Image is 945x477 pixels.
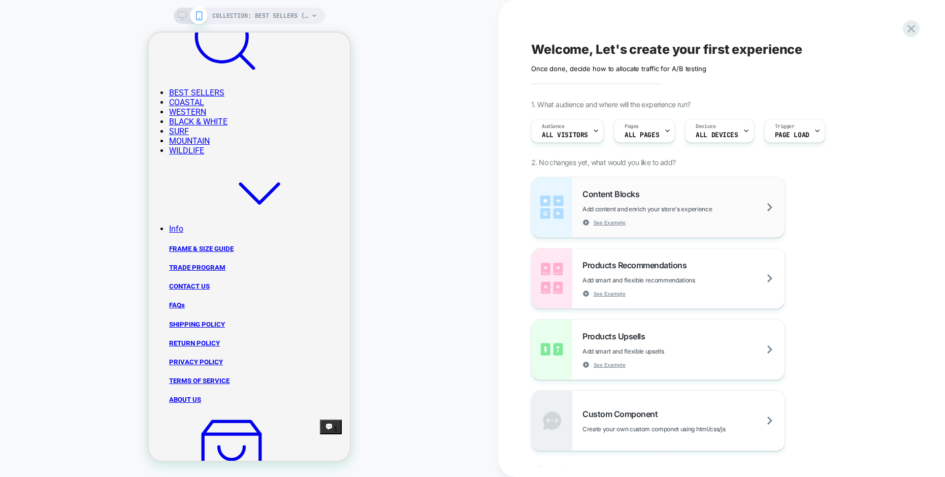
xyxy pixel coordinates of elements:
a: WESTERN [20,75,57,84]
span: ALL DEVICES [696,132,738,139]
a: MOUNTAIN [20,104,61,113]
a: FRAME & SIZE GUIDE [20,212,85,220]
span: ALL PAGES [625,132,659,139]
a: PRIVACY POLICY [20,326,74,333]
span: COLLECTION: BEST SELLERS (Category) [212,8,309,24]
a: WILDLIFE [20,113,55,123]
span: Add smart and flexible upsells [582,347,714,355]
a: TRADE PROGRAM [20,231,77,239]
a: ABOUT US [20,363,52,371]
span: Create your own custom componet using html/css/js [582,425,776,433]
a: Info [20,192,187,201]
a: TERMS OF SERVICE [20,344,81,352]
span: See Example [594,361,626,368]
span: Products Upsells [582,331,650,341]
span: Content Blocks [582,189,644,199]
span: See Example [594,290,626,297]
a: COASTAL [20,65,55,75]
span: Pages [625,123,639,130]
span: See Example [594,219,626,226]
a: SHIPPING POLICY [20,288,76,296]
span: Products Recommendations [582,260,692,270]
span: Trigger [775,123,795,130]
a: BLACK & WHITE [20,84,79,94]
span: All Visitors [542,132,588,139]
a: CONTACT US [20,250,61,258]
a: BEST SELLERS [20,55,76,65]
span: 1. What audience and where will the experience run? [531,100,690,109]
a: SURF [20,94,40,104]
span: Add smart and flexible recommendations [582,276,746,284]
a: RETURN POLICY [20,307,71,314]
span: Page Load [775,132,809,139]
span: 2. No changes yet, what would you like to add? [531,158,675,167]
span: Devices [696,123,715,130]
span: Custom Component [582,409,663,419]
span: Add content and enrich your store's experience [582,205,763,213]
span: Audience [542,123,565,130]
inbox-online-store-chat: Shopify online store chat [171,387,193,420]
a: FAQs [20,269,36,276]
